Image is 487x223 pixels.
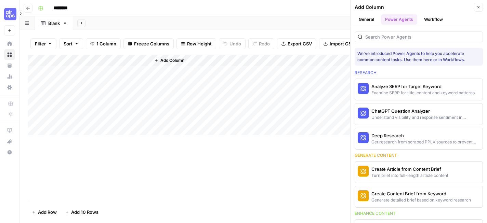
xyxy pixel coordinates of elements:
[4,147,15,158] button: Help + Support
[330,40,354,47] span: Import CSV
[71,209,98,215] span: Add 10 Rows
[277,38,316,49] button: Export CSV
[4,125,15,136] a: AirOps Academy
[61,207,103,218] button: Add 10 Rows
[319,38,359,49] button: Import CSV
[355,70,483,76] div: Research
[4,49,15,60] a: Browse
[355,128,483,149] button: Deep ResearchGet research from scraped PPLX sources to prevent source hallucination
[248,38,274,49] button: Redo
[288,40,312,47] span: Export CSV
[35,16,73,30] a: Blank
[86,38,121,49] button: 1 Column
[134,40,169,47] span: Freeze Columns
[123,38,174,49] button: Freeze Columns
[64,40,73,47] span: Sort
[219,38,246,49] button: Undo
[48,20,60,27] div: Blank
[38,209,57,215] span: Add Row
[176,38,216,49] button: Row Height
[4,136,15,147] div: What's new?
[259,40,270,47] span: Redo
[35,40,46,47] span: Filter
[371,108,480,114] div: ChatGPT Question Analyzer
[355,14,378,25] button: General
[371,166,448,172] div: Create Article from Content Brief
[381,14,417,25] button: Power Agents
[420,14,447,25] button: Workflow
[357,51,480,63] div: We've introduced Power Agents to help you accelerate common content tasks. Use them here or in Wo...
[28,207,61,218] button: Add Row
[152,56,187,65] button: Add Column
[4,38,15,49] a: Home
[371,139,480,145] div: Get research from scraped PPLX sources to prevent source hallucination
[371,190,471,197] div: Create Content Brief from Keyword
[371,83,475,90] div: Analyze SERP for Target Keyword
[371,90,475,96] div: Examine SERP for title, content and keyword patterns
[4,8,16,20] img: Cohort 5 Logo
[4,5,15,23] button: Workspace: Cohort 5
[4,82,15,93] a: Settings
[355,103,483,125] button: ChatGPT Question AnalyzerUnderstand visibility and response sentiment in ChatGPT
[4,71,15,82] a: Usage
[371,172,448,179] div: Turn brief into full-length article content
[355,210,483,217] div: Enhance content
[355,162,483,183] button: Create Article from Content BriefTurn brief into full-length article content
[371,114,480,121] div: Understand visibility and response sentiment in ChatGPT
[187,40,212,47] span: Row Height
[355,152,483,158] div: Generate content
[229,40,241,47] span: Undo
[160,57,184,64] span: Add Column
[96,40,116,47] span: 1 Column
[59,38,83,49] button: Sort
[371,197,471,203] div: Generate detailed brief based on keyword research
[355,79,483,100] button: Analyze SERP for Target KeywordExamine SERP for title, content and keyword patterns
[4,136,15,147] button: What's new?
[365,33,480,40] input: Search Power Agents
[4,60,15,71] a: Your Data
[355,186,483,207] button: Create Content Brief from KeywordGenerate detailed brief based on keyword research
[30,38,56,49] button: Filter
[371,132,480,139] div: Deep Research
